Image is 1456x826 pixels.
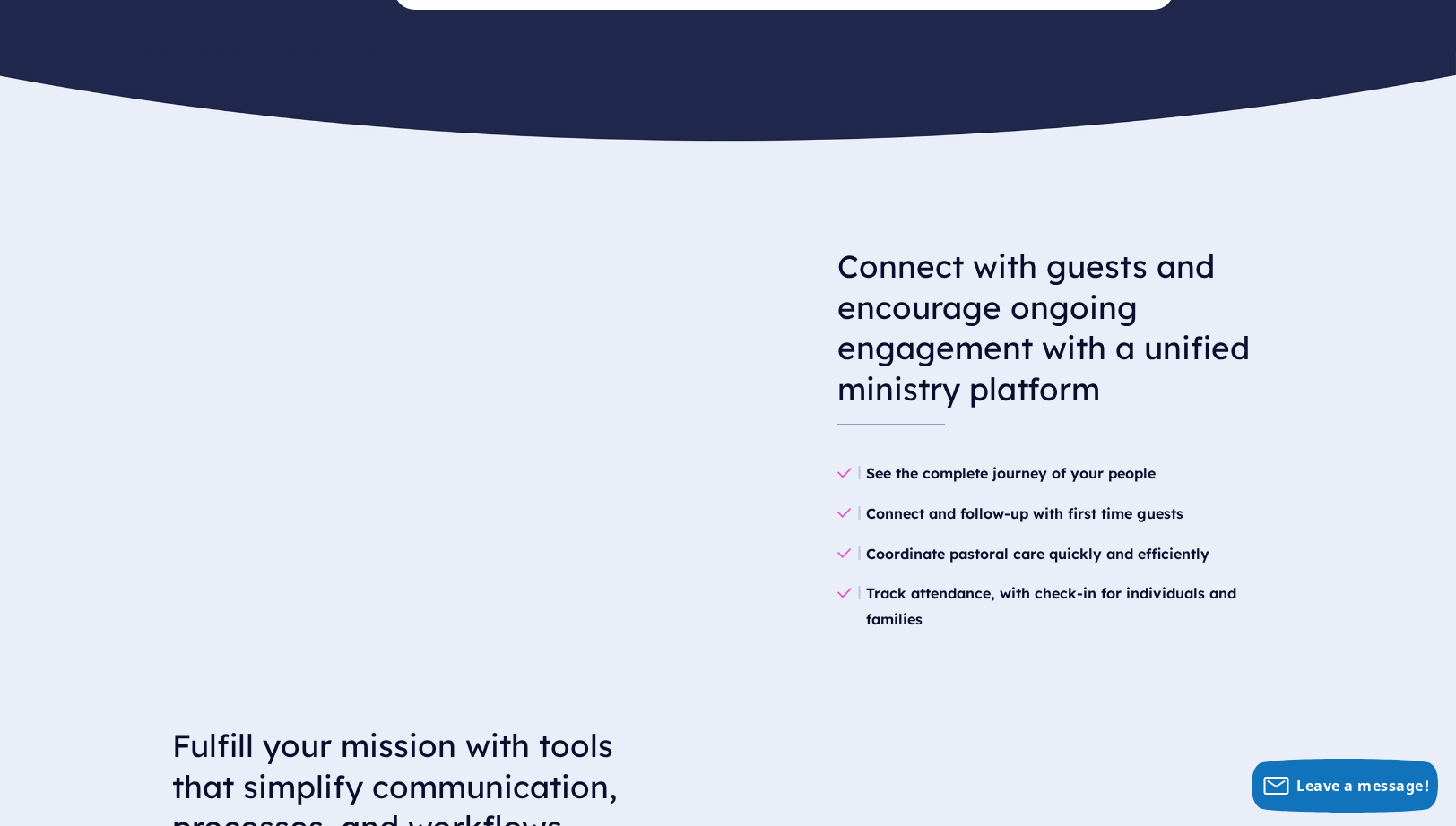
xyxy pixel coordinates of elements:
b: Track attendance, with check-in for individuals and families [866,584,1236,628]
b: Connect and follow-up with first time guests [866,504,1183,522]
span: Leave a message! [1296,776,1429,796]
b: See the complete journey of your people [866,464,1156,482]
h3: Connect with guests and encourage ongoing engagement with a unified ministry platform [837,232,1284,424]
button: Leave a message! [1252,759,1438,813]
b: Coordinate pastoral care quickly and efficiently [866,545,1209,563]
